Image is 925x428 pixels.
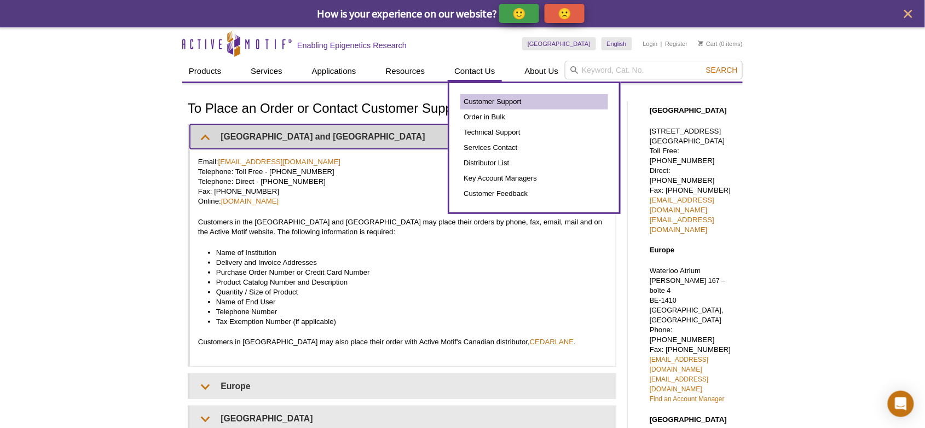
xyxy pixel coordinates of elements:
li: Telephone Number [216,307,597,317]
a: Technical Support [460,125,608,140]
li: (0 items) [698,37,743,50]
li: Tax Exemption Number (if applicable) [216,317,597,327]
button: Search [703,65,741,75]
a: Login [643,40,658,48]
a: Distributor List [460,155,608,171]
a: Services Contact [460,140,608,155]
span: [PERSON_NAME] 167 – boîte 4 BE-1410 [GEOGRAPHIC_DATA], [GEOGRAPHIC_DATA] [650,277,726,324]
p: Customers in [GEOGRAPHIC_DATA] may also place their order with Active Motif's Canadian distributo... [198,337,608,347]
li: Quantity / Size of Product [216,287,597,297]
p: Customers in the [GEOGRAPHIC_DATA] and [GEOGRAPHIC_DATA] may place their orders by phone, fax, em... [198,217,608,237]
span: How is your experience on our website? [317,7,497,20]
p: Waterloo Atrium Phone: [PHONE_NUMBER] Fax: [PHONE_NUMBER] [650,266,737,404]
strong: Europe [650,246,674,254]
a: Applications [305,61,363,82]
a: Contact Us [448,61,501,82]
li: Purchase Order Number or Credit Card Number [216,268,597,277]
a: About Us [518,61,565,82]
a: [EMAIL_ADDRESS][DOMAIN_NAME] [650,356,708,373]
a: Find an Account Manager [650,395,725,403]
a: English [602,37,632,50]
summary: [GEOGRAPHIC_DATA] and [GEOGRAPHIC_DATA] [190,124,616,149]
p: [STREET_ADDRESS] [GEOGRAPHIC_DATA] Toll Free: [PHONE_NUMBER] Direct: [PHONE_NUMBER] Fax: [PHONE_N... [650,126,737,235]
p: Email: Telephone: Toll Free - [PHONE_NUMBER] Telephone: Direct - [PHONE_NUMBER] Fax: [PHONE_NUMBE... [198,157,608,206]
a: Customer Feedback [460,186,608,201]
a: [DOMAIN_NAME] [221,197,279,205]
p: 🙁 [558,7,571,20]
p: 🙂 [512,7,526,20]
div: Open Intercom Messenger [888,391,914,417]
li: Product Catalog Number and Description [216,277,597,287]
a: [EMAIL_ADDRESS][DOMAIN_NAME] [650,375,708,393]
a: Cart [698,40,718,48]
a: [EMAIL_ADDRESS][DOMAIN_NAME] [650,216,714,234]
img: Your Cart [698,41,703,46]
a: [EMAIL_ADDRESS][DOMAIN_NAME] [218,158,341,166]
input: Keyword, Cat. No. [565,61,743,79]
a: Resources [379,61,432,82]
a: CEDARLANE [530,338,574,346]
a: Products [182,61,228,82]
a: [GEOGRAPHIC_DATA] [522,37,596,50]
li: Delivery and Invoice Addresses [216,258,597,268]
a: Services [244,61,289,82]
li: Name of Institution [216,248,597,258]
a: Order in Bulk [460,109,608,125]
h2: Enabling Epigenetics Research [297,41,407,50]
span: Search [706,66,738,74]
a: [EMAIL_ADDRESS][DOMAIN_NAME] [650,196,714,214]
li: | [661,37,662,50]
summary: Europe [190,374,616,398]
h1: To Place an Order or Contact Customer Support [188,101,616,117]
button: close [901,7,915,21]
li: Name of End User [216,297,597,307]
a: Key Account Managers [460,171,608,186]
a: Customer Support [460,94,608,109]
strong: [GEOGRAPHIC_DATA] [650,415,727,424]
a: Register [665,40,687,48]
strong: [GEOGRAPHIC_DATA] [650,106,727,114]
